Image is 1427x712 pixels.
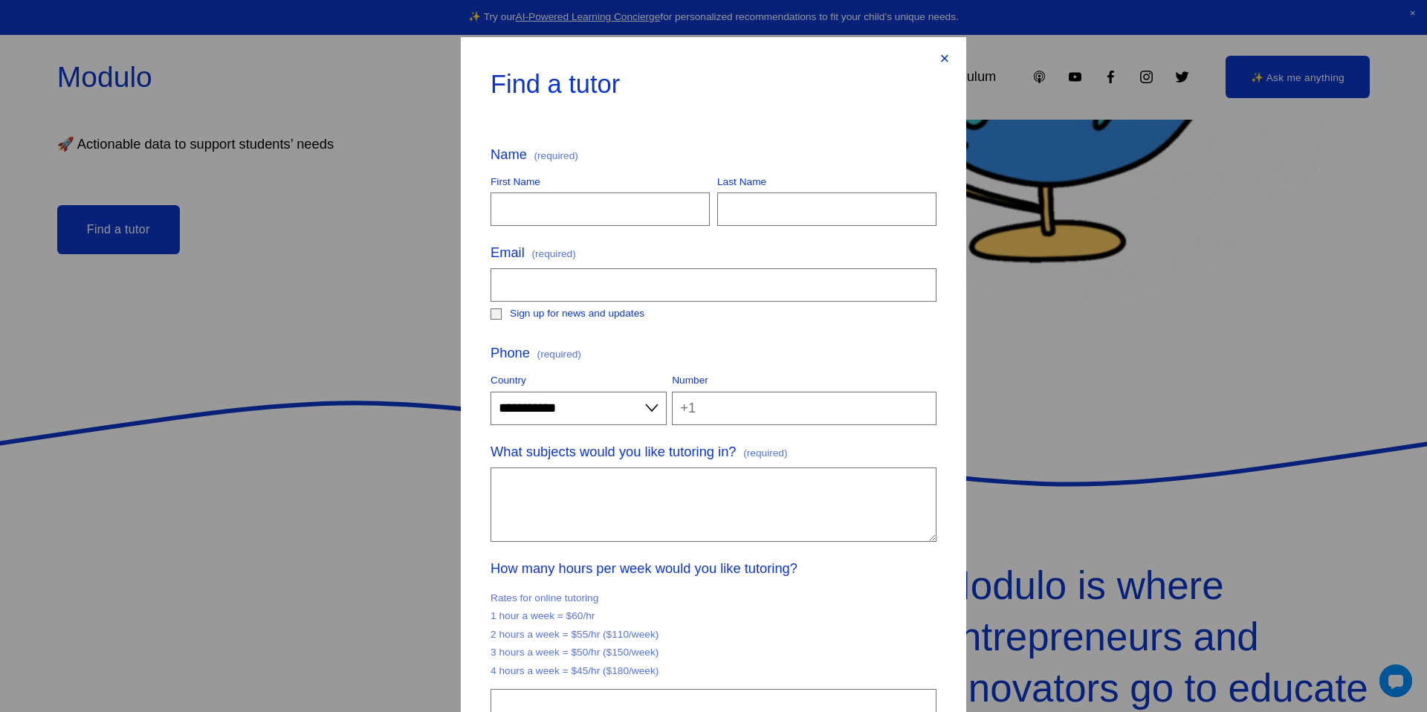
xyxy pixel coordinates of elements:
span: (required) [537,349,581,360]
span: (required) [531,245,575,264]
p: Rates for online tutoring 1 hour a week = $60/hr 2 hours a week = $55/hr ($110/week) 3 hours a we... [491,584,936,686]
span: (required) [743,444,787,463]
div: Country [491,372,667,392]
div: Number [672,372,936,392]
div: Close [936,51,953,67]
span: What subjects would you like tutoring in? [491,440,737,465]
div: Find a tutor [491,67,920,102]
span: Sign up for news and updates [510,305,644,323]
span: Email [491,241,525,265]
span: (required) [534,151,577,161]
span: How many hours per week would you like tutoring? [491,557,797,581]
span: Name [491,143,527,167]
div: First Name [491,173,710,193]
span: Phone [491,341,530,366]
input: Sign up for news and updates [491,308,502,320]
div: Last Name [717,173,936,193]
